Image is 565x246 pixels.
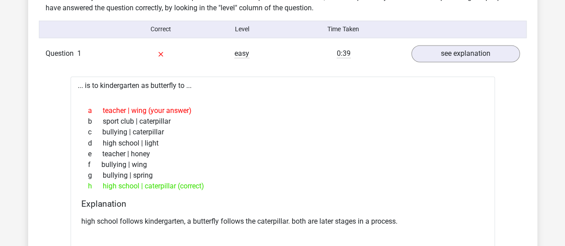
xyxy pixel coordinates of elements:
[81,216,484,226] p: high school follows kindergarten, a butterfly follows the caterpillar. both are later stages in a...
[411,45,520,62] a: see explanation
[88,127,102,138] span: c
[81,148,484,159] div: teacher | honey
[81,105,484,116] div: teacher | wing (your answer)
[88,116,103,127] span: b
[88,105,103,116] span: a
[46,48,77,59] span: Question
[81,127,484,138] div: bullying | caterpillar
[88,159,101,170] span: f
[81,116,484,127] div: sport club | caterpillar
[88,170,103,180] span: g
[81,159,484,170] div: bullying | wing
[81,138,484,148] div: high school | light
[81,198,484,208] h4: Explanation
[337,49,351,58] span: 0:39
[81,180,484,191] div: high school | caterpillar (correct)
[120,25,201,34] div: Correct
[201,25,283,34] div: Level
[282,25,404,34] div: Time Taken
[234,49,249,58] span: easy
[77,49,81,58] span: 1
[88,138,103,148] span: d
[81,170,484,180] div: bullying | spring
[88,180,103,191] span: h
[88,148,102,159] span: e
